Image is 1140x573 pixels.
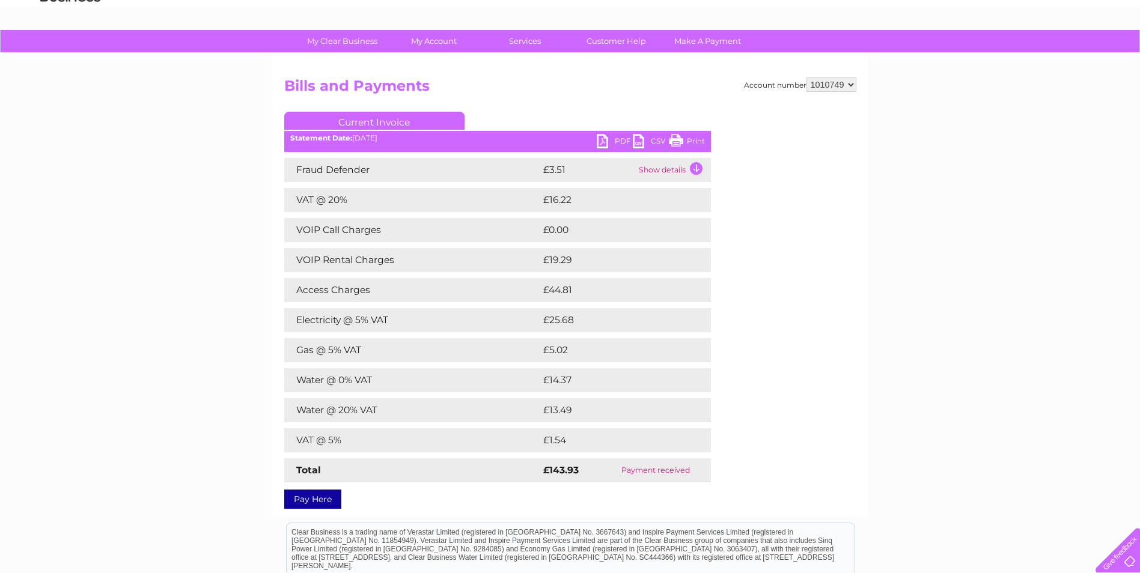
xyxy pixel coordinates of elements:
[601,458,710,482] td: Payment received
[284,490,341,509] a: Pay Here
[540,368,686,392] td: £14.37
[40,31,101,68] img: logo.png
[475,30,575,52] a: Services
[540,248,686,272] td: £19.29
[284,112,465,130] a: Current Invoice
[597,134,633,151] a: PDF
[284,134,711,142] div: [DATE]
[284,158,540,182] td: Fraud Defender
[540,308,687,332] td: £25.68
[284,428,540,452] td: VAT @ 5%
[284,338,540,362] td: Gas @ 5% VAT
[959,51,985,60] a: Energy
[284,188,540,212] td: VAT @ 20%
[636,158,711,182] td: Show details
[543,464,579,476] strong: £143.93
[669,134,705,151] a: Print
[540,158,636,182] td: £3.51
[540,218,683,242] td: £0.00
[540,338,683,362] td: £5.02
[633,134,669,151] a: CSV
[284,368,540,392] td: Water @ 0% VAT
[913,6,996,21] a: 0333 014 3131
[284,398,540,422] td: Water @ 20% VAT
[1035,51,1053,60] a: Blog
[540,398,686,422] td: £13.49
[928,51,951,60] a: Water
[540,188,686,212] td: £16.22
[284,218,540,242] td: VOIP Call Charges
[284,248,540,272] td: VOIP Rental Charges
[293,30,392,52] a: My Clear Business
[296,464,321,476] strong: Total
[284,308,540,332] td: Electricity @ 5% VAT
[567,30,666,52] a: Customer Help
[1100,51,1129,60] a: Log out
[287,7,855,58] div: Clear Business is a trading name of Verastar Limited (registered in [GEOGRAPHIC_DATA] No. 3667643...
[284,77,856,100] h2: Bills and Payments
[540,428,681,452] td: £1.54
[744,77,856,92] div: Account number
[540,278,686,302] td: £44.81
[1060,51,1090,60] a: Contact
[290,133,352,142] b: Statement Date:
[658,30,757,52] a: Make A Payment
[284,278,540,302] td: Access Charges
[384,30,483,52] a: My Account
[992,51,1028,60] a: Telecoms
